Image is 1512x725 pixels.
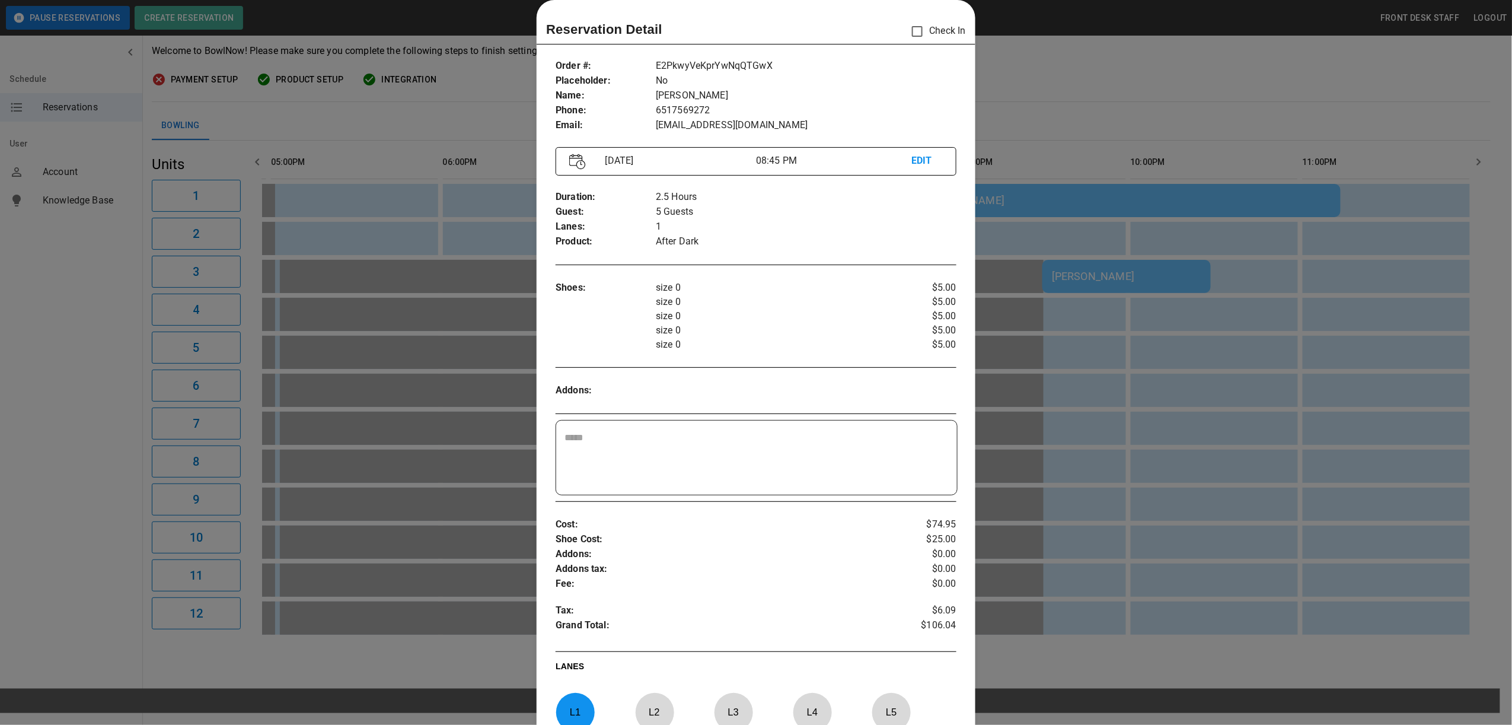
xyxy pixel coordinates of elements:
[569,154,586,170] img: Vector
[656,338,889,352] p: size 0
[656,103,956,118] p: 6517569272
[889,323,956,338] p: $5.00
[556,383,656,398] p: Addons :
[656,205,956,220] p: 5 Guests
[889,577,956,592] p: $0.00
[756,154,911,168] p: 08:45 PM
[556,517,889,532] p: Cost :
[656,59,956,74] p: E2PkwyVeKprYwNqQTGwX
[556,618,889,636] p: Grand Total :
[889,295,956,309] p: $5.00
[656,281,889,295] p: size 0
[889,338,956,352] p: $5.00
[889,309,956,323] p: $5.00
[889,562,956,577] p: $0.00
[556,74,656,88] p: Placeholder :
[656,323,889,338] p: size 0
[556,562,889,577] p: Addons tax :
[656,190,956,205] p: 2.5 Hours
[905,19,966,44] p: Check In
[889,281,956,295] p: $5.00
[911,154,942,168] p: EDIT
[556,103,656,118] p: Phone :
[656,234,956,249] p: After Dark
[656,118,956,133] p: [EMAIL_ADDRESS][DOMAIN_NAME]
[656,220,956,234] p: 1
[556,603,889,618] p: Tax :
[556,547,889,562] p: Addons :
[556,118,656,133] p: Email :
[556,234,656,249] p: Product :
[601,154,756,168] p: [DATE]
[656,295,889,309] p: size 0
[556,660,956,677] p: LANES
[656,74,956,88] p: No
[556,281,656,295] p: Shoes :
[889,517,956,532] p: $74.95
[556,532,889,547] p: Shoe Cost :
[556,190,656,205] p: Duration :
[556,220,656,234] p: Lanes :
[546,20,662,39] p: Reservation Detail
[656,309,889,323] p: size 0
[889,603,956,618] p: $6.09
[889,547,956,562] p: $0.00
[656,88,956,103] p: [PERSON_NAME]
[556,59,656,74] p: Order # :
[556,88,656,103] p: Name :
[889,532,956,547] p: $25.00
[556,205,656,220] p: Guest :
[556,577,889,592] p: Fee :
[889,618,956,636] p: $106.04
